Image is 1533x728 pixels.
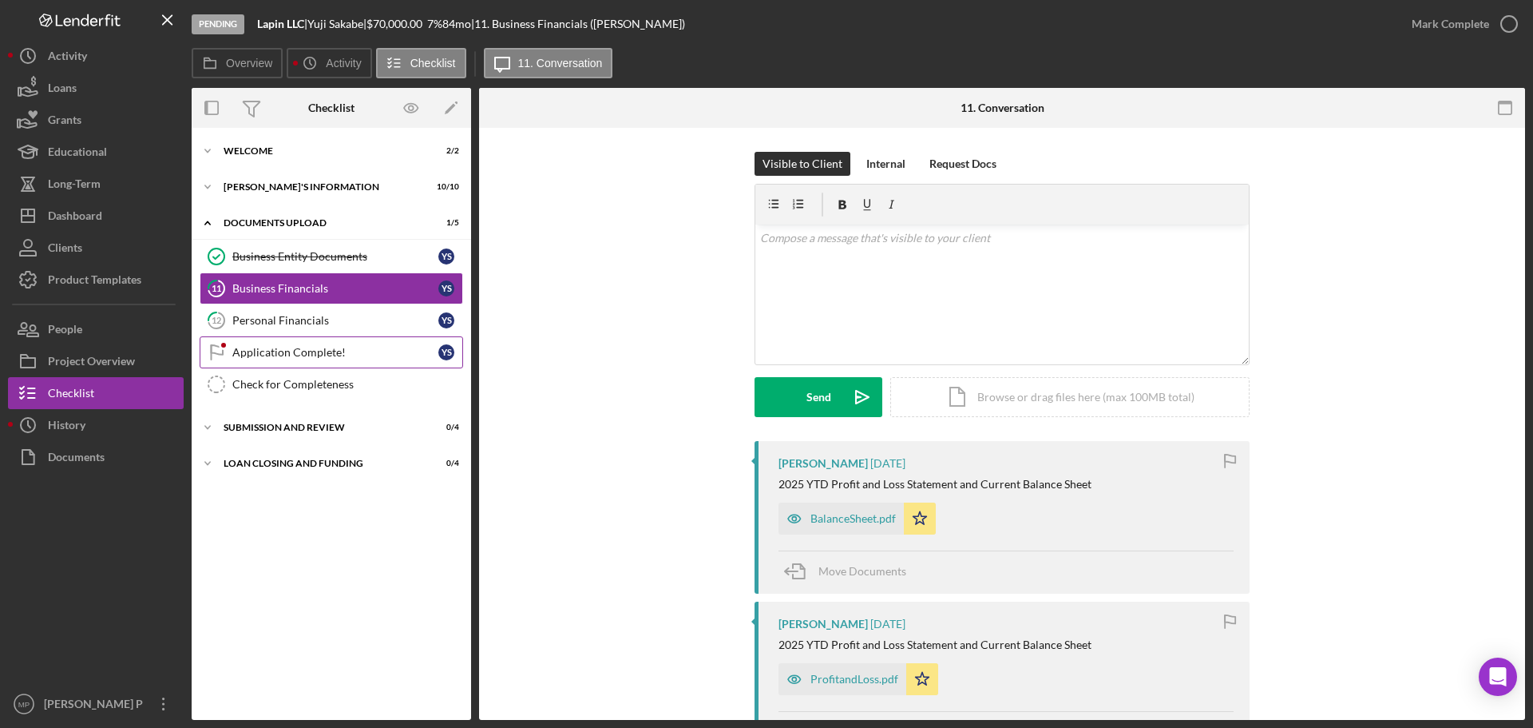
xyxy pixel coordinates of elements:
tspan: 12 [212,315,221,325]
div: 1 / 5 [430,218,459,228]
div: 11. Conversation [961,101,1044,114]
tspan: 11 [212,283,221,293]
a: Business Entity DocumentsYS [200,241,463,273]
div: Educational [48,136,107,172]
button: Documents [8,441,184,473]
div: 2025 YTD Profit and Loss Statement and Current Balance Sheet [778,478,1091,491]
div: | [257,18,307,30]
div: 2 / 2 [430,146,459,156]
button: Dashboard [8,200,184,232]
div: ProfitandLoss.pdf [810,673,898,686]
div: Y S [438,280,454,296]
div: 0 / 4 [430,423,459,432]
div: 2025 YTD Profit and Loss Statement and Current Balance Sheet [778,638,1091,651]
button: BalanceSheet.pdf [778,503,936,535]
button: Loans [8,72,184,104]
div: Request Docs [929,152,996,176]
div: Grants [48,104,81,140]
div: Personal Financials [232,314,438,327]
div: Dashboard [48,200,102,236]
div: 0 / 4 [430,459,459,468]
a: Application Complete!YS [200,336,463,368]
button: Educational [8,136,184,168]
div: [PERSON_NAME] [778,457,868,470]
div: Product Templates [48,264,141,300]
div: DOCUMENTS UPLOAD [224,218,419,228]
time: 2025-07-04 10:40 [870,618,905,631]
a: Check for Completeness [200,368,463,400]
div: Visible to Client [763,152,842,176]
label: Activity [326,57,361,70]
time: 2025-07-04 10:40 [870,457,905,470]
button: Overview [192,48,283,78]
div: Application Complete! [232,346,438,359]
button: Checklist [8,377,184,409]
div: Clients [48,232,82,268]
button: History [8,409,184,441]
button: Grants [8,104,184,136]
div: Activity [48,40,87,76]
button: Activity [287,48,371,78]
button: Internal [858,152,913,176]
div: Long-Term [48,168,101,204]
button: ProfitandLoss.pdf [778,663,938,695]
button: Checklist [376,48,466,78]
div: History [48,409,85,445]
div: Internal [866,152,905,176]
div: [PERSON_NAME] P [40,688,144,724]
div: | 11. Business Financials ([PERSON_NAME]) [471,18,685,30]
div: [PERSON_NAME]'S INFORMATION [224,182,419,192]
b: Lapin LLC [257,17,304,30]
div: People [48,313,82,349]
a: 11Business FinancialsYS [200,273,463,304]
div: Check for Completeness [232,378,462,391]
a: 12Personal FinancialsYS [200,304,463,336]
div: Business Entity Documents [232,250,438,263]
label: Overview [226,57,272,70]
div: 7 % [427,18,442,30]
button: People [8,313,184,345]
div: Loans [48,72,77,108]
div: Pending [192,14,244,34]
span: Move Documents [818,564,906,578]
div: Checklist [308,101,355,114]
div: Open Intercom Messenger [1479,658,1517,696]
div: Send [806,377,831,417]
label: Checklist [410,57,456,70]
button: Product Templates [8,264,184,296]
div: Y S [438,249,454,265]
div: Business Financials [232,282,438,295]
div: Mark Complete [1412,8,1489,40]
button: Clients [8,232,184,264]
div: [PERSON_NAME] [778,618,868,631]
button: Move Documents [778,551,922,591]
button: Send [755,377,882,417]
button: Project Overview [8,345,184,377]
div: 84 mo [442,18,471,30]
div: Project Overview [48,345,135,381]
div: WELCOME [224,146,419,156]
div: Documents [48,441,105,477]
button: Long-Term [8,168,184,200]
div: Y S [438,344,454,360]
div: BalanceSheet.pdf [810,512,896,525]
button: Request Docs [921,152,1004,176]
button: 11. Conversation [484,48,613,78]
text: MP [18,700,30,709]
button: MP[PERSON_NAME] P [8,688,184,720]
button: Visible to Client [755,152,850,176]
div: $70,000.00 [366,18,427,30]
div: SUBMISSION AND REVIEW [224,423,419,432]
